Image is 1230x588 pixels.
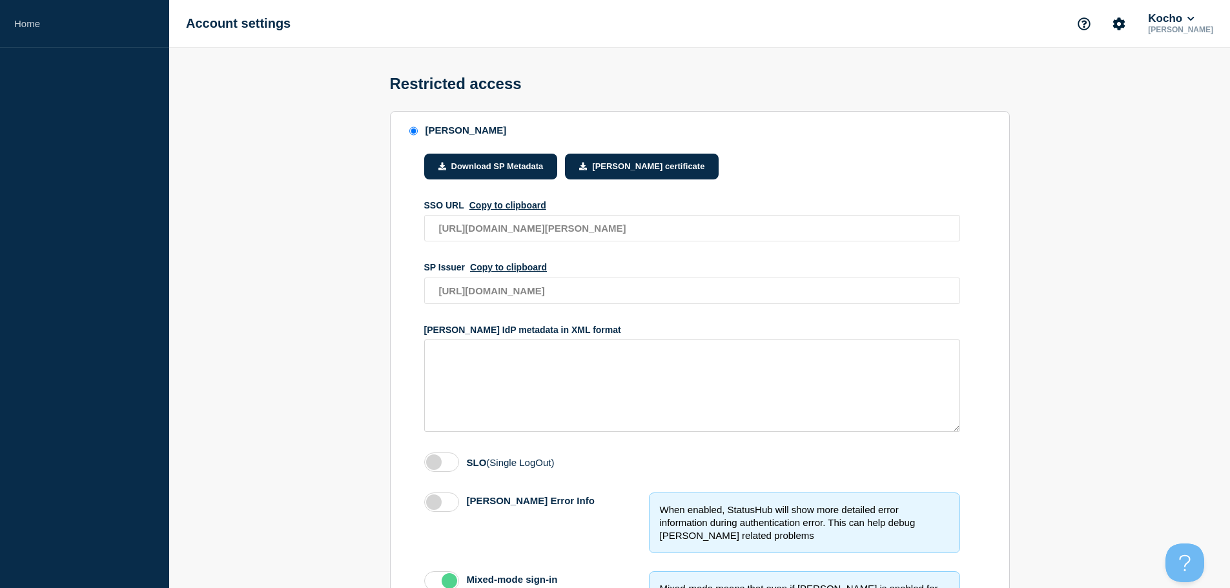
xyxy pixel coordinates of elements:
[1145,25,1216,34] p: [PERSON_NAME]
[1071,10,1098,37] button: Support
[486,457,554,468] span: (Single LogOut)
[186,16,291,31] h1: Account settings
[1105,10,1133,37] button: Account settings
[390,75,522,93] h1: Restricted access
[467,457,555,468] label: SLO
[424,154,558,179] button: Download SP Metadata
[425,125,507,136] div: [PERSON_NAME]
[467,495,595,512] label: [PERSON_NAME] Error Info
[649,492,960,553] div: When enabled, StatusHub will show more detailed error information during authentication error. Th...
[424,325,960,335] div: [PERSON_NAME] IdP metadata in XML format
[469,200,546,210] button: SSO URL
[470,262,547,272] button: SP Issuer
[409,127,418,136] input: SAML
[1165,543,1204,582] iframe: Help Scout Beacon - Open
[424,200,464,210] span: SSO URL
[1145,12,1196,25] button: Kocho
[424,262,466,272] span: SP Issuer
[565,154,719,179] button: [PERSON_NAME] certificate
